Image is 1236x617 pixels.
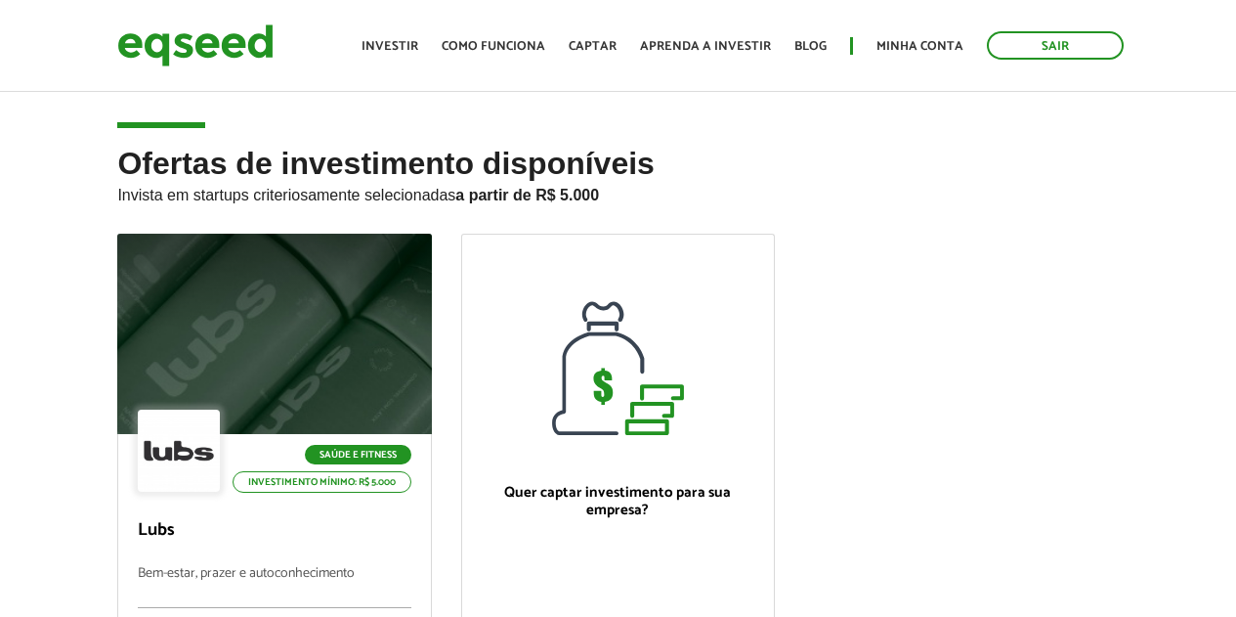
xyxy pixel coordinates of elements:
h2: Ofertas de investimento disponíveis [117,147,1118,234]
p: Quer captar investimento para sua empresa? [482,484,754,519]
p: Lubs [138,520,410,542]
a: Minha conta [876,40,963,53]
p: Investimento mínimo: R$ 5.000 [233,471,411,493]
a: Sair [987,31,1124,60]
a: Investir [362,40,418,53]
a: Captar [569,40,617,53]
strong: a partir de R$ 5.000 [455,187,599,203]
a: Aprenda a investir [640,40,771,53]
p: Invista em startups criteriosamente selecionadas [117,181,1118,204]
a: Como funciona [442,40,545,53]
a: Blog [794,40,827,53]
img: EqSeed [117,20,274,71]
p: Saúde e Fitness [305,445,411,464]
p: Bem-estar, prazer e autoconhecimento [138,566,410,608]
